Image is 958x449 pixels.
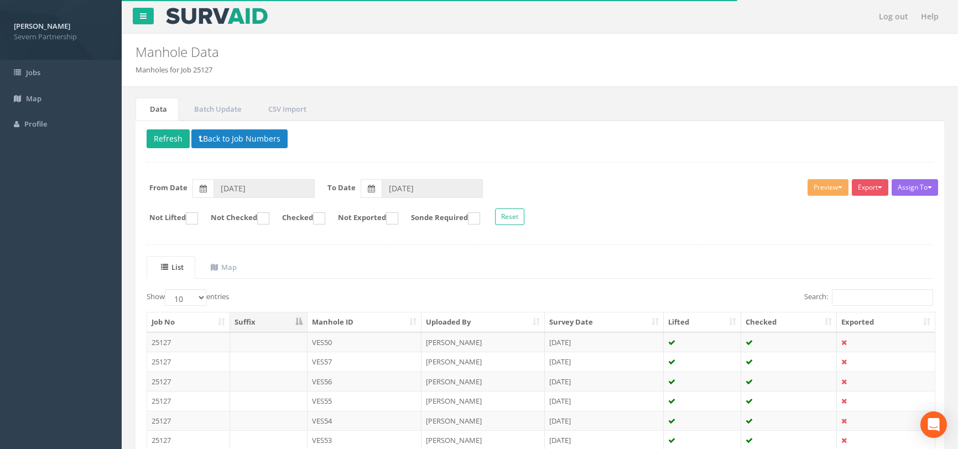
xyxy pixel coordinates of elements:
[147,289,229,306] label: Show entries
[271,212,325,224] label: Checked
[147,129,190,148] button: Refresh
[308,312,422,332] th: Manhole ID: activate to sort column ascending
[852,179,888,196] button: Export
[545,391,664,411] td: [DATE]
[24,119,47,129] span: Profile
[382,179,483,198] input: To Date
[545,312,664,332] th: Survey Date: activate to sort column ascending
[147,256,195,279] a: List
[545,372,664,391] td: [DATE]
[808,179,848,196] button: Preview
[161,262,184,272] uib-tab-heading: List
[495,208,524,225] button: Reset
[147,332,230,352] td: 25127
[200,212,269,224] label: Not Checked
[421,332,545,352] td: [PERSON_NAME]
[892,179,938,196] button: Assign To
[832,289,933,306] input: Search:
[147,411,230,431] td: 25127
[26,93,41,103] span: Map
[214,179,315,198] input: From Date
[165,289,206,306] select: Showentries
[136,98,179,121] a: Data
[804,289,933,306] label: Search:
[308,391,422,411] td: VES55
[180,98,253,121] a: Batch Update
[400,212,480,224] label: Sonde Required
[14,18,108,41] a: [PERSON_NAME] Severn Partnership
[421,312,545,332] th: Uploaded By: activate to sort column ascending
[327,212,398,224] label: Not Exported
[545,352,664,372] td: [DATE]
[741,312,837,332] th: Checked: activate to sort column ascending
[308,372,422,391] td: VES56
[837,312,935,332] th: Exported: activate to sort column ascending
[308,411,422,431] td: VES54
[138,212,198,224] label: Not Lifted
[136,65,212,75] li: Manholes for Job 25127
[191,129,288,148] button: Back to Job Numbers
[147,372,230,391] td: 25127
[147,352,230,372] td: 25127
[136,45,806,59] h2: Manhole Data
[545,332,664,352] td: [DATE]
[327,182,356,193] label: To Date
[421,372,545,391] td: [PERSON_NAME]
[421,352,545,372] td: [PERSON_NAME]
[230,312,308,332] th: Suffix: activate to sort column descending
[308,332,422,352] td: VES50
[14,21,70,31] strong: [PERSON_NAME]
[147,312,230,332] th: Job No: activate to sort column ascending
[308,352,422,372] td: VES57
[196,256,248,279] a: Map
[421,411,545,431] td: [PERSON_NAME]
[254,98,318,121] a: CSV Import
[920,411,947,438] div: Open Intercom Messenger
[421,391,545,411] td: [PERSON_NAME]
[147,391,230,411] td: 25127
[211,262,237,272] uib-tab-heading: Map
[149,182,188,193] label: From Date
[14,32,108,42] span: Severn Partnership
[664,312,742,332] th: Lifted: activate to sort column ascending
[26,67,40,77] span: Jobs
[545,411,664,431] td: [DATE]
